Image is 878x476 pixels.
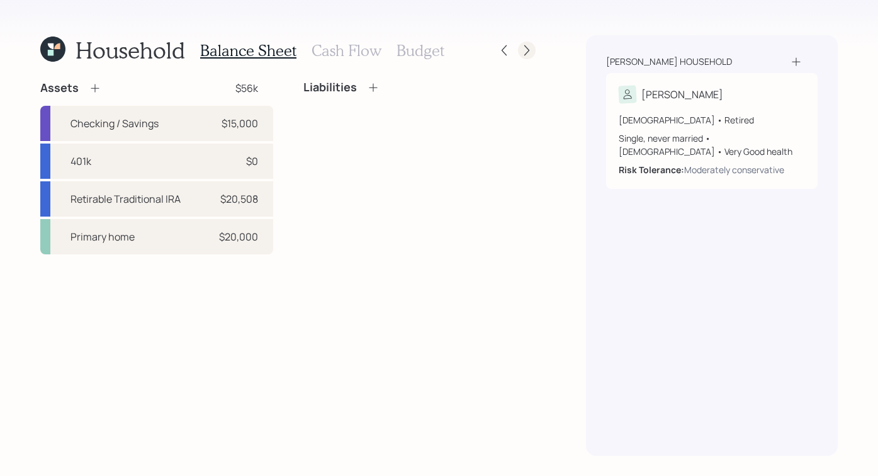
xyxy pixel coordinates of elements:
h4: Liabilities [303,81,357,94]
b: Risk Tolerance: [619,164,684,176]
div: 401k [70,154,91,169]
h3: Budget [397,42,444,60]
h3: Cash Flow [312,42,381,60]
div: Retirable Traditional IRA [70,191,181,207]
div: [PERSON_NAME] [641,87,723,102]
div: Moderately conservative [684,163,784,176]
div: Single, never married • [DEMOGRAPHIC_DATA] • Very Good health [619,132,805,158]
div: $20,508 [220,191,258,207]
div: [PERSON_NAME] household [606,55,732,68]
div: $56k [235,81,258,96]
div: [DEMOGRAPHIC_DATA] • Retired [619,113,805,127]
div: $15,000 [222,116,258,131]
h3: Balance Sheet [200,42,296,60]
div: $0 [246,154,258,169]
div: $20,000 [219,229,258,244]
div: Primary home [70,229,135,244]
div: Checking / Savings [70,116,159,131]
h4: Assets [40,81,79,95]
h1: Household [76,37,185,64]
